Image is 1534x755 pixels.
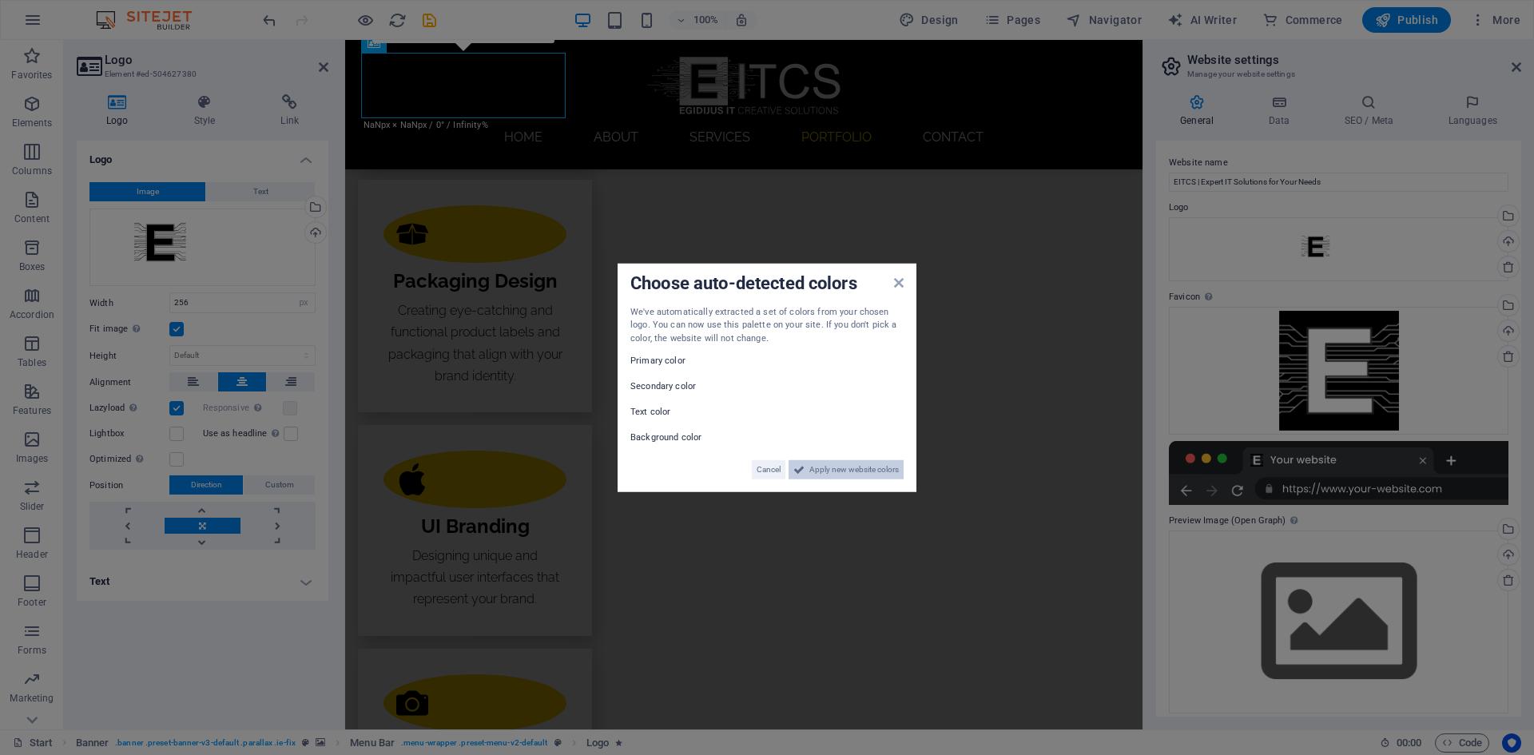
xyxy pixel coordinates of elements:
[630,305,904,345] div: We've automatically extracted a set of colors from your chosen logo. You can now use this palette...
[630,403,726,422] label: Text color
[630,377,726,396] label: Secondary color
[809,460,899,479] span: Apply new website colors
[752,460,785,479] button: Cancel
[630,428,726,447] label: Background color
[630,352,726,371] label: Primary color
[789,460,904,479] button: Apply new website colors
[630,272,857,292] span: Choose auto-detected colors
[757,460,781,479] span: Cancel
